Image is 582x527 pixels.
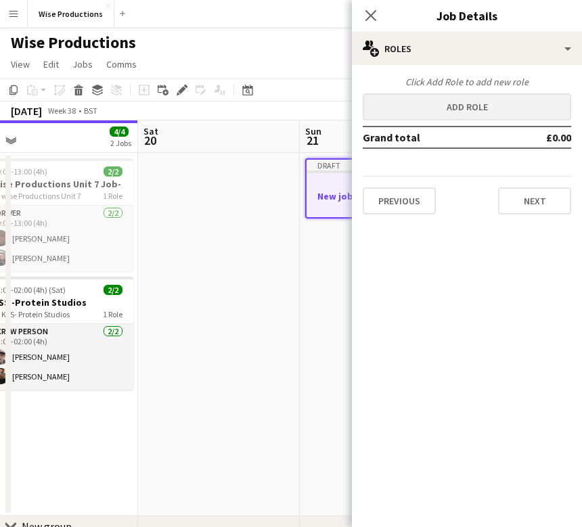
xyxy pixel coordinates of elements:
button: Add role [363,93,571,120]
span: Week 38 [45,106,79,116]
div: Roles [352,32,582,65]
span: 2/2 [104,285,122,295]
span: Jobs [72,58,93,70]
div: Draft [307,160,455,170]
span: 21 [303,133,321,148]
app-job-card: DraftNew job [305,158,457,219]
span: 4/4 [110,127,129,137]
td: £0.00 [507,127,571,148]
button: Previous [363,187,436,214]
div: 2 Jobs [110,138,131,148]
h3: Job Details [352,7,582,24]
div: Click Add Role to add new role [363,76,571,88]
a: Comms [101,55,142,73]
span: View [11,58,30,70]
button: Next [498,187,571,214]
span: 2/2 [104,166,122,177]
a: Edit [38,55,64,73]
a: View [5,55,35,73]
td: Grand total [363,127,507,148]
span: Sat [143,125,158,137]
div: BST [84,106,97,116]
button: Wise Productions [28,1,114,27]
span: Sun [305,125,321,137]
span: Edit [43,58,59,70]
span: 1 Role [103,191,122,201]
h3: New job [307,190,455,202]
span: wise Productions Unit 7 [1,191,81,201]
a: Jobs [67,55,98,73]
span: Comms [106,58,137,70]
div: [DATE] [11,104,42,118]
span: 1 Role [103,309,122,319]
h1: Wise Productions [11,32,136,53]
span: 20 [141,133,158,148]
span: KSS- Protein Studios [1,309,70,319]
